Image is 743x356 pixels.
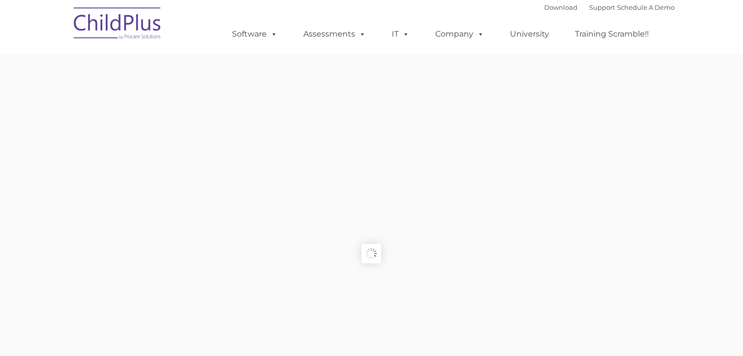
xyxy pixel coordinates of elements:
[382,24,419,44] a: IT
[425,24,494,44] a: Company
[617,3,675,11] a: Schedule A Demo
[544,3,577,11] a: Download
[500,24,559,44] a: University
[544,3,675,11] font: |
[69,0,167,49] img: ChildPlus by Procare Solutions
[294,24,376,44] a: Assessments
[565,24,658,44] a: Training Scramble!!
[589,3,615,11] a: Support
[222,24,287,44] a: Software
